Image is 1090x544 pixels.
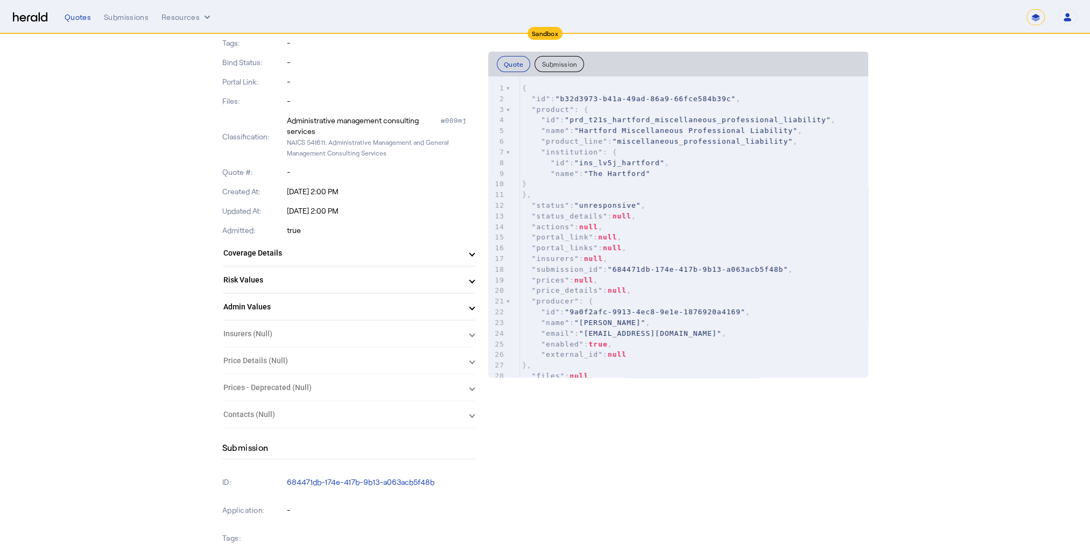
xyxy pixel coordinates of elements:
div: 16 [488,243,506,253]
span: "id" [541,308,560,316]
div: 23 [488,317,506,328]
span: : [522,169,650,178]
div: 10 [488,179,506,189]
div: 19 [488,275,506,286]
span: : , [522,340,613,348]
p: Updated At: [222,206,285,216]
div: 1 [488,83,506,94]
p: true [287,225,475,236]
div: 13 [488,211,506,222]
span: : , [522,319,650,327]
span: "[EMAIL_ADDRESS][DOMAIN_NAME]" [579,329,722,337]
span: : { [522,297,594,305]
span: "name" [551,169,579,178]
p: Tags: [222,38,285,48]
span: null [579,223,598,231]
div: 17 [488,253,506,264]
span: : , [522,329,727,337]
span: "[PERSON_NAME]" [574,319,645,327]
mat-expansion-panel-header: Risk Values [222,267,475,293]
div: 24 [488,328,506,339]
span: : , [522,372,594,380]
mat-expansion-panel-header: Admin Values [222,294,475,320]
span: "submission_id" [532,265,603,273]
div: 11 [488,189,506,200]
p: [DATE] 2:00 PM [287,206,475,216]
span: "institution" [541,148,603,156]
span: }, [522,361,532,369]
span: "price_details" [532,286,603,294]
span: "id" [541,116,560,124]
span: : , [522,223,603,231]
h4: Submission [222,441,269,454]
span: null [608,350,627,358]
p: 684471db-174e-417b-9b13-a063acb5f48b [287,477,475,488]
span: "The Hartford" [584,169,651,178]
span: : , [522,137,798,145]
span: "prices" [532,276,570,284]
div: 20 [488,285,506,296]
div: 4 [488,115,506,125]
div: 2 [488,94,506,104]
span: : , [522,308,750,316]
div: 26 [488,349,506,360]
p: Admitted: [222,225,285,236]
herald-code-block: quote [488,76,868,378]
div: Sandbox [528,27,562,40]
p: - [287,57,475,68]
span: "Hartford Miscellaneous Professional Liability" [574,126,798,135]
p: - [287,76,475,87]
p: Classification: [222,131,285,142]
div: Submissions [104,12,149,23]
span: "status" [532,201,570,209]
p: Files: [222,96,285,107]
mat-expansion-panel-header: Coverage Details [222,240,475,266]
mat-panel-title: Coverage Details [223,248,461,259]
span: null [598,233,617,241]
span: : , [522,126,803,135]
span: null [603,244,622,252]
p: Bind Status: [222,57,285,68]
span: : , [522,265,793,273]
span: "9a0f2afc-9913-4ec8-9e1e-1876920a4169" [565,308,745,316]
span: : , [522,244,627,252]
span: } [522,180,527,188]
span: "actions" [532,223,574,231]
span: "product" [532,105,574,114]
span: "b32d3973-b41a-49ad-86a9-66fce584b39c" [555,95,736,103]
p: NAICS 541611: Administrative Management and General Management Consulting Services [287,137,475,158]
span: null [569,372,588,380]
span: : [522,350,627,358]
p: Application: [222,503,285,518]
div: 18 [488,264,506,275]
span: "prd_t21s_hartford_miscellaneous_professional_liability" [565,116,831,124]
div: 9 [488,168,506,179]
span: : , [522,276,598,284]
p: - [287,38,475,48]
div: 7 [488,147,506,158]
div: 14 [488,222,506,232]
span: "files" [532,372,565,380]
p: - [287,505,475,515]
span: "id" [551,159,569,167]
button: Quote [497,56,531,72]
img: Herald Logo [13,12,47,23]
div: 12 [488,200,506,211]
div: 5 [488,125,506,136]
span: "email" [541,329,574,337]
span: null [584,255,603,263]
p: ID: [222,475,285,490]
span: { [522,84,527,92]
span: : , [522,212,636,220]
span: "id" [532,95,551,103]
span: : { [522,105,589,114]
p: Created At: [222,186,285,197]
div: 28 [488,371,506,381]
button: Resources dropdown menu [161,12,213,23]
span: : { [522,148,617,156]
p: - [287,167,475,178]
p: Quote #: [222,167,285,178]
mat-panel-title: Risk Values [223,274,461,286]
div: 15 [488,232,506,243]
div: Quotes [65,12,91,23]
